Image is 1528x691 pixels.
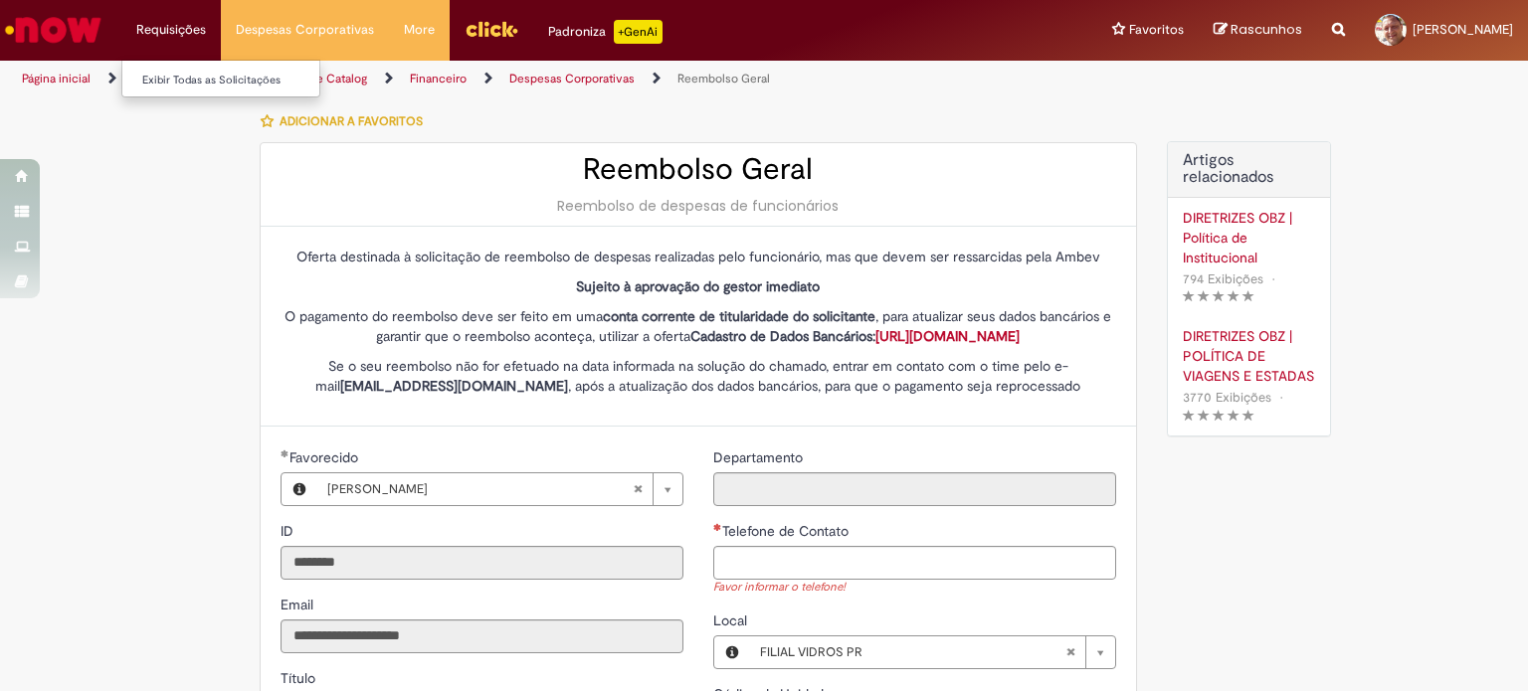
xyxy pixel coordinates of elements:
[1214,21,1302,40] a: Rascunhos
[236,20,374,40] span: Despesas Corporativas
[713,546,1116,580] input: Telefone de Contato
[281,449,289,457] span: Obrigatório Preenchido
[1183,208,1315,267] a: DIRETRIZES OBZ | Política de Institucional
[22,71,91,86] a: Página inicial
[260,100,434,142] button: Adicionar a Favoritos
[2,10,104,50] img: ServiceNow
[713,523,722,531] span: Necessários
[282,473,317,505] button: Favorecido, Visualizar este registro Michel De Lima Costa
[1413,21,1513,38] span: [PERSON_NAME]
[1183,326,1315,386] a: DIRETRIZES OBZ | POLÍTICA DE VIAGENS E ESTADAS
[548,20,663,44] div: Padroniza
[1183,389,1271,406] span: 3770 Exibições
[875,327,1020,345] a: [URL][DOMAIN_NAME]
[281,668,319,688] label: Somente leitura - Título
[713,580,1116,597] div: Favor informar o telefone!
[1231,20,1302,39] span: Rascunhos
[603,307,875,325] strong: conta corrente de titularidade do solicitante
[623,473,653,505] abbr: Limpar campo Favorecido
[281,356,1116,396] p: Se o seu reembolso não for efetuado na data informada na solução do chamado, entrar em contato co...
[281,521,297,541] label: Somente leitura - ID
[136,20,206,40] span: Requisições
[280,113,423,129] span: Adicionar a Favoritos
[677,71,770,86] a: Reembolso Geral
[713,447,807,467] label: Somente leitura - Departamento
[713,611,751,629] span: Local
[760,636,1065,668] span: FILIAL VIDROS PR
[281,306,1116,346] p: O pagamento do reembolso deve ser feito em uma , para atualizar seus dados bancários e garantir q...
[327,473,633,505] span: [PERSON_NAME]
[281,196,1116,216] div: Reembolso de despesas de funcionários
[614,20,663,44] p: +GenAi
[1267,265,1279,292] span: •
[576,277,820,295] strong: Sujeito à aprovação do gestor imediato
[281,596,317,613] span: Somente leitura - Email
[281,595,317,614] label: Somente leitura - Email
[282,71,367,86] a: Service Catalog
[1129,20,1184,40] span: Favoritos
[750,636,1115,668] a: FILIAL VIDROS PRLimpar campo Local
[713,472,1116,506] input: Departamento
[289,448,362,466] span: Necessários - Favorecido
[722,522,853,540] span: Telefone de Contato
[404,20,435,40] span: More
[15,61,1004,97] ul: Trilhas de página
[1055,636,1085,668] abbr: Limpar campo Local
[122,70,341,91] a: Exibir Todas as Solicitações
[465,14,518,44] img: click_logo_yellow_360x200.png
[281,619,683,653] input: Email
[1183,270,1263,287] span: 794 Exibições
[713,448,807,466] span: Somente leitura - Departamento
[121,60,320,97] ul: Requisições
[317,473,682,505] a: [PERSON_NAME]Limpar campo Favorecido
[509,71,635,86] a: Despesas Corporativas
[1275,384,1287,411] span: •
[281,247,1116,266] p: Oferta destinada à solicitação de reembolso de despesas realizadas pelo funcionário, mas que deve...
[281,153,1116,186] h2: Reembolso Geral
[714,636,750,668] button: Local, Visualizar este registro FILIAL VIDROS PR
[281,669,319,687] span: Somente leitura - Título
[410,71,467,86] a: Financeiro
[1183,152,1315,187] h3: Artigos relacionados
[690,327,1020,345] strong: Cadastro de Dados Bancários:
[281,522,297,540] span: Somente leitura - ID
[281,546,683,580] input: ID
[340,377,568,395] strong: [EMAIL_ADDRESS][DOMAIN_NAME]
